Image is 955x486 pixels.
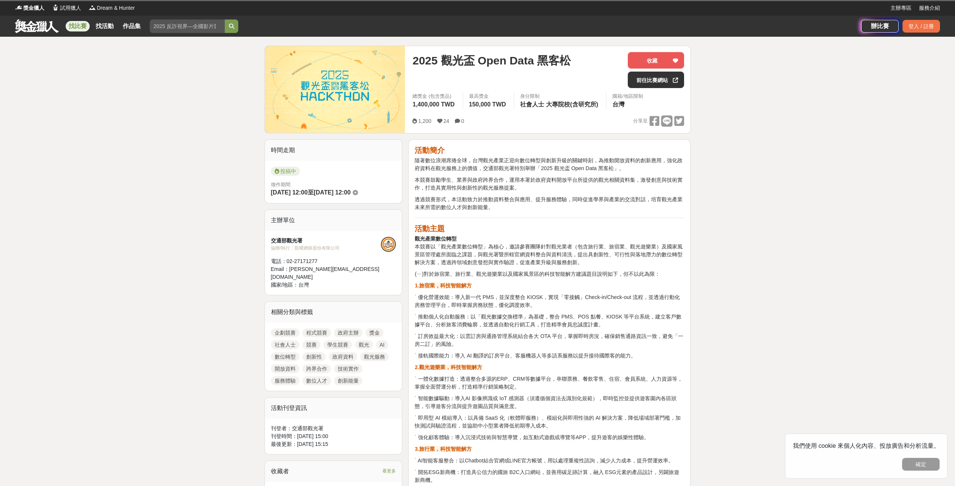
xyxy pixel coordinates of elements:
a: Logo試用獵人 [52,4,81,12]
a: 找活動 [93,21,117,31]
a: 技術實作 [334,364,362,373]
span: 1,200 [418,118,431,124]
span: [DATE] 12:00 [271,189,308,196]
a: 程式競賽 [302,328,331,337]
strong: 活動主題 [415,224,445,233]
span: 分享至 [633,115,648,127]
div: 協辦/執行： 凱曜網路股份有限公司 [271,245,381,251]
strong: 3. [415,446,419,452]
p: 隨著數位浪潮席捲全球，台灣觀光產業正迎向數位轉型與創新升級的關鍵時刻，為推動開放資料的創新應用，強化政府資料在觀光服務上的價值，交通部觀光署特別舉辦「2025 觀光盃 Open Data 黑客松」。 [415,157,684,172]
div: 主辦單位 [265,210,402,231]
span: 總獎金 (包含獎品) [412,93,456,100]
p: ˙ 推動個人化自動服務：以「觀光數據交換標準」為基礎，整合 PMS、POS 點餐、KIOSK 等平台系統，建立客戶數據平台、分析旅客消費輪廓，並透過自動化行銷工具，打造精準會員忠誠度計畫。 [415,313,684,329]
a: 辦比賽 [861,20,899,33]
button: 確定 [902,458,940,471]
p: ˙ 接軌國際能力：導入 AI 翻譯的訂房平台、客服機器人等多語系服務以提升接待國際客的能力。 [415,352,684,360]
span: [DATE] 12:00 [314,189,350,196]
span: 本競賽以「觀光產業數位轉型」為核心，邀請參賽團隊針對觀光業者（包含旅行業、旅宿業、觀光遊樂業）及國家風景區管理處所面臨之課題，與觀光署暨所轄官網資料整合與資料清洗，提出具創新性、可行性與落地潛力... [415,244,683,265]
input: 2025 反詐視界—全國影片競賽 [150,19,225,33]
p: ˙ AI智能客服整合：以Chatbot結合官網或LINE官方帳號，用以處理重複性諮詢，減少人力成本，提升營運效率。 [415,457,684,465]
strong: 觀光產業數位轉型 [415,236,457,242]
a: 企劃競賽 [271,328,299,337]
a: 主辦專區 [890,4,911,12]
strong: 活動簡介 [415,146,445,154]
p: ˙ 強化顧客體驗：導入沉浸式技術與智慧導覽，如互動式遊戲或導覽等APP，提升遊客的娛樂性體驗。 [415,434,684,441]
a: 作品集 [120,21,144,31]
strong: 觀光遊樂業，科技智能解方 [419,364,482,370]
img: Logo [89,4,96,11]
a: Logo獎金獵人 [15,4,44,12]
p: ˙ 優化營運效能：導入新一代 PMS，並深度整合 KIOSK，實現「零接觸」Check-in/Check-out 流程，並透過行動化房務管理平台，即時掌握房務狀態，優化調度效率。 [415,293,684,309]
a: 觀光服務 [360,352,389,361]
span: 獎金獵人 [23,4,44,12]
div: 刊登時間： [DATE] 15:00 [271,432,396,440]
span: 收藏者 [271,468,289,474]
a: 開放資料 [271,364,299,373]
span: 台灣 [612,101,624,108]
a: 學生競賽 [323,340,352,349]
img: Logo [52,4,59,11]
span: 150,000 TWD [469,101,506,108]
div: 活動刊登資訊 [265,398,402,419]
a: 政府主辦 [334,328,362,337]
a: 找比賽 [66,21,90,31]
a: 創新性 [302,352,326,361]
div: 交通部觀光署 [271,237,381,245]
button: 收藏 [628,52,684,69]
span: 投稿中 [271,167,300,176]
span: 試用獵人 [60,4,81,12]
div: 登入 / 註冊 [902,20,940,33]
span: 至 [308,189,314,196]
strong: 1. [415,283,419,289]
a: 創新能量 [334,376,362,385]
span: 我們使用 cookie 來個人化內容、投放廣告和分析流量。 [793,443,940,449]
div: 時間走期 [265,140,402,161]
span: 國家/地區： [271,282,299,288]
strong: 旅宿業，科技智能解方 [419,283,472,289]
a: 觀光 [355,340,373,349]
a: 跨界合作 [302,364,331,373]
a: 前往比賽網站 [628,72,684,88]
span: 台灣 [298,282,309,288]
img: Cover Image [265,46,405,133]
p: (ㄧ)對於旅宿業、旅行業、觀光遊樂業以及國家風景區的科技智能解方建議題目說明如下，但不以此為限： [415,270,684,278]
span: 1,400,000 TWD [412,101,454,108]
div: 刊登者： 交通部觀光署 [271,425,396,432]
p: ˙ 一體化數據打造：透過整合多源的ERP、CRM等數據平台，串聯票務、餐飲零售、住宿、會員系統、人力資源等，掌握全面營運分析，打造精準行銷策略制定。 [415,375,684,391]
div: Email： [PERSON_NAME][EMAIL_ADDRESS][DOMAIN_NAME] [271,265,381,281]
span: 最高獎金 [469,93,508,100]
div: 國籍/地區限制 [612,93,643,100]
p: ˙ 智能數據驅動：導入AI 影像辨識或 IoT 感測器（須遵循個資法去識別化規範），即時監控並提供遊客園內各區狀態，引導遊客分流與提升遊園品質與滿意度。 [415,395,684,410]
p: 本競賽鼓勵學生、業界與政府跨界合作，運用本署於政府資料開放平台所提供的觀光相關資料集，激發創意與技術實作，打造具實用性與創新性的觀光服務提案。 [415,176,684,192]
span: 大專院校(含研究所) [546,101,598,108]
a: 競賽 [302,340,320,349]
a: 服務介紹 [919,4,940,12]
p: ˙ 開拓ESG新商機：打造具公信力的國旅 B2C入口網站，並善用碳足跡計算，融入 ESG元素的產品設計，另闢旅遊新商機。 [415,468,684,484]
a: 社會人士 [271,340,299,349]
span: 看更多 [382,467,396,475]
span: 徵件期間 [271,182,290,187]
a: 政府資料 [329,352,357,361]
img: Logo [15,4,23,11]
a: 數位人才 [302,376,331,385]
a: 獎金 [365,328,384,337]
strong: 旅行業，科技智能解方 [419,446,472,452]
span: Dream & Hunter [97,4,135,12]
div: 最後更新： [DATE] 15:15 [271,440,396,448]
strong: 2. [415,364,419,370]
p: 透過競賽形式，本活動致力於推動資料整合與應用、提升服務體驗，同時促進學界與產業的交流對話，培育觀光產業未來所需的數位人才與創新能量。 [415,196,684,211]
a: 服務體驗 [271,376,299,385]
p: ˙ 即用型 AI 模組導入：以具備 SaaS 化（軟體即服務）、模組化與即用性強的 AI 解決方案，降低場域部署門檻，加快測試與驗證流程，並協助中小型業者降低初期導入成本。 [415,414,684,430]
span: 0 [461,118,464,124]
span: 社會人士 [520,101,544,108]
a: AI [376,340,388,349]
a: LogoDream & Hunter [89,4,135,12]
a: 數位轉型 [271,352,299,361]
div: 相關分類與標籤 [265,302,402,323]
div: 電話： 02-27171277 [271,257,381,265]
span: 24 [444,118,450,124]
p: ˙ 訂房效益最大化：以雲訂房與通路管理系統結合各大 OTA 平台，掌握即時房況，確保銷售通路資訊一致，避免「一房二訂」的風險。 [415,332,684,348]
div: 身分限制 [520,93,600,100]
span: 2025 觀光盃 Open Data 黑客松 [412,52,571,69]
